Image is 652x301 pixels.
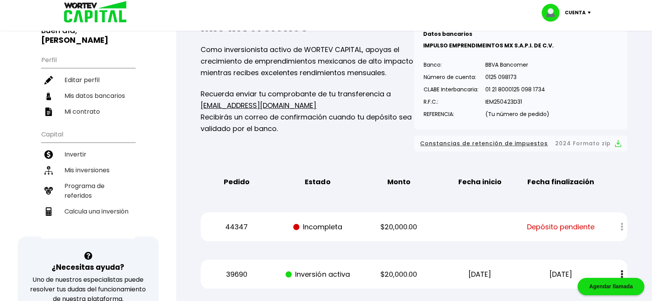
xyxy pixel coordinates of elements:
p: R.F.C.: [424,96,478,108]
img: profile-image [542,4,565,22]
b: IMPULSO EMPRENDIMEINTOS MX S.A.P.I. DE C.V. [423,42,554,49]
a: Editar perfil [41,72,135,88]
a: Programa de referidos [41,178,135,203]
p: IEM250423D31 [485,96,549,108]
p: $20,000.00 [365,221,433,233]
a: [EMAIL_ADDRESS][DOMAIN_NAME] [201,101,316,110]
a: Calcula una inversión [41,203,135,219]
h2: Mis inversiones [201,19,414,34]
b: Datos bancarios [423,30,472,38]
button: Constancias de retención de impuestos2024 Formato zip [420,139,621,148]
span: Depósito pendiente [527,221,595,233]
ul: Capital [41,126,135,239]
b: Fecha inicio [458,176,502,188]
a: Mis datos bancarios [41,88,135,104]
a: Invertir [41,146,135,162]
p: BBVA Bancomer [485,59,549,71]
img: invertir-icon.b3b967d7.svg [44,150,53,159]
p: [DATE] [446,269,514,280]
img: editar-icon.952d3147.svg [44,76,53,84]
span: Constancias de retención de impuestos [420,139,548,148]
p: 44347 [203,221,271,233]
p: Como inversionista activo de WORTEV CAPITAL, apoyas el crecimiento de emprendimientos mexicanos d... [201,44,414,79]
b: Estado [305,176,330,188]
h3: Buen día, [41,26,135,45]
img: recomiendanos-icon.9b8e9327.svg [44,187,53,195]
p: 0125 098173 [485,71,549,83]
h3: ¿Necesitas ayuda? [52,262,124,273]
img: calculadora-icon.17d418c4.svg [44,207,53,216]
p: CLABE Interbancaria: [424,84,478,95]
b: Monto [387,176,410,188]
div: Agendar llamada [578,278,644,295]
a: Mis inversiones [41,162,135,178]
p: Cuenta [565,7,586,18]
p: Banco: [424,59,478,71]
p: Número de cuenta: [424,71,478,83]
b: Pedido [224,176,250,188]
p: [DATE] [527,269,595,280]
img: contrato-icon.f2db500c.svg [44,108,53,116]
b: [PERSON_NAME] [41,35,108,45]
p: 01 21 8000125 098 1734 [485,84,549,95]
a: Mi contrato [41,104,135,119]
ul: Perfil [41,51,135,119]
p: (Tu número de pedido) [485,108,549,120]
p: $20,000.00 [365,269,433,280]
p: Recuerda enviar tu comprobante de tu transferencia a Recibirás un correo de confirmación cuando t... [201,88,414,135]
img: icon-down [586,12,596,14]
p: 39690 [203,269,271,280]
p: Inversión activa [284,269,352,280]
p: Incompleta [284,221,352,233]
p: REFERENCIA: [424,108,478,120]
b: Fecha finalización [527,176,594,188]
img: datos-icon.10cf9172.svg [44,92,53,100]
img: inversiones-icon.6695dc30.svg [44,166,53,175]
